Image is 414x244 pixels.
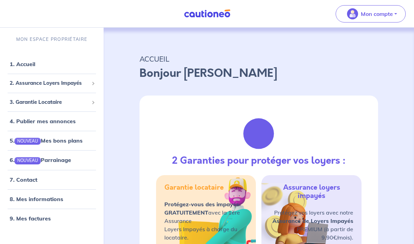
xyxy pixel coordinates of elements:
[3,96,101,109] div: 3. Garantie Locataire
[164,201,239,216] strong: Protégez-vous des impayés GRATUITEMENT
[139,53,378,65] p: ACCUEIL
[10,118,76,125] a: 4. Publier mes annonces
[10,156,71,163] a: 6.NOUVEAUParrainage
[272,217,353,224] strong: Assurance de Loyers Impayés
[139,65,378,82] p: Bonjour [PERSON_NAME]
[3,192,101,206] div: 8. Mes informations
[3,134,101,147] div: 5.NOUVEAUMes bons plans
[361,10,393,18] p: Mon compte
[10,196,63,202] a: 8. Mes informations
[10,215,51,222] a: 9. Mes factures
[270,208,353,242] p: Protégez vos loyers avec notre PREMIUM (à partir de 9,90€/mois).
[3,211,101,225] div: 9. Mes factures
[10,61,35,67] a: 1. Accueil
[336,5,406,22] button: illu_account_valid_menu.svgMon compte
[164,183,224,192] h5: Garantie locataire
[172,155,346,167] h3: 2 Garanties pour protéger vos loyers :
[10,79,89,87] span: 2. Assurance Loyers Impayés
[164,200,248,242] p: avec la 1ère Assurance Loyers Impayés à charge du locataire.
[3,76,101,90] div: 2. Assurance Loyers Impayés
[240,115,277,152] img: justif-loupe
[3,57,101,71] div: 1. Accueil
[10,137,83,144] a: 5.NOUVEAUMes bons plans
[3,173,101,187] div: 7. Contact
[347,8,358,19] img: illu_account_valid_menu.svg
[3,153,101,167] div: 6.NOUVEAUParrainage
[3,114,101,128] div: 4. Publier mes annonces
[181,9,233,18] img: Cautioneo
[16,36,87,43] p: MON ESPACE PROPRIÉTAIRE
[10,176,37,183] a: 7. Contact
[270,183,353,200] h5: Assurance loyers impayés
[10,98,89,106] span: 3. Garantie Locataire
